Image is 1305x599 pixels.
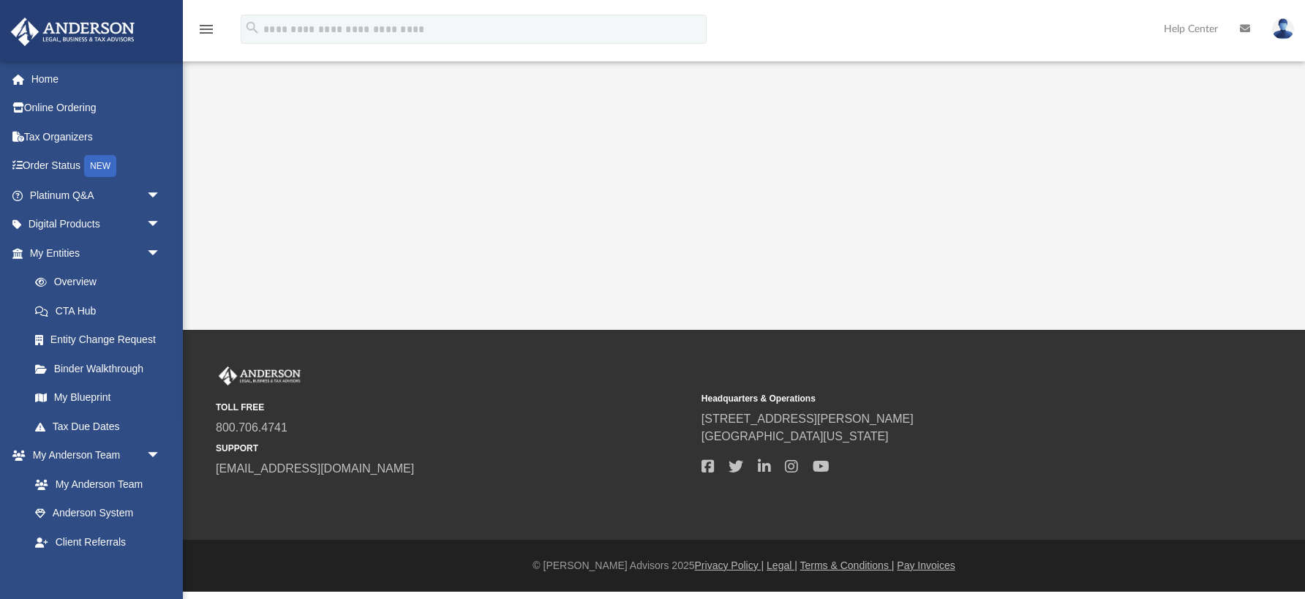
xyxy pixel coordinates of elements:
a: Overview [20,268,183,297]
span: arrow_drop_down [146,441,176,471]
a: Home [10,64,183,94]
img: Anderson Advisors Platinum Portal [216,366,304,385]
span: arrow_drop_down [146,210,176,240]
span: arrow_drop_down [146,181,176,211]
a: Digital Productsarrow_drop_down [10,210,183,239]
a: Client Referrals [20,527,176,557]
div: © [PERSON_NAME] Advisors 2025 [183,558,1305,573]
a: Tax Organizers [10,122,183,151]
a: My Blueprint [20,383,176,412]
a: My Anderson Team [20,470,168,499]
a: My Entitiesarrow_drop_down [10,238,183,268]
a: [STREET_ADDRESS][PERSON_NAME] [702,412,914,425]
a: My Anderson Teamarrow_drop_down [10,441,176,470]
i: search [244,20,260,36]
img: User Pic [1272,18,1294,39]
a: Tax Due Dates [20,412,183,441]
a: Order StatusNEW [10,151,183,181]
a: [GEOGRAPHIC_DATA][US_STATE] [702,430,889,442]
img: Anderson Advisors Platinum Portal [7,18,139,46]
a: [EMAIL_ADDRESS][DOMAIN_NAME] [216,462,414,475]
a: Anderson System [20,499,176,528]
small: TOLL FREE [216,401,691,414]
a: menu [198,28,215,38]
a: Entity Change Request [20,325,183,355]
a: 800.706.4741 [216,421,287,434]
small: Headquarters & Operations [702,392,1177,405]
div: NEW [84,155,116,177]
a: Terms & Conditions | [800,560,895,571]
a: Online Ordering [10,94,183,123]
a: Privacy Policy | [695,560,764,571]
a: Legal | [767,560,797,571]
a: Binder Walkthrough [20,354,183,383]
a: CTA Hub [20,296,183,325]
i: menu [198,20,215,38]
span: arrow_drop_down [146,238,176,268]
a: Pay Invoices [897,560,955,571]
a: Platinum Q&Aarrow_drop_down [10,181,183,210]
small: SUPPORT [216,442,691,455]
